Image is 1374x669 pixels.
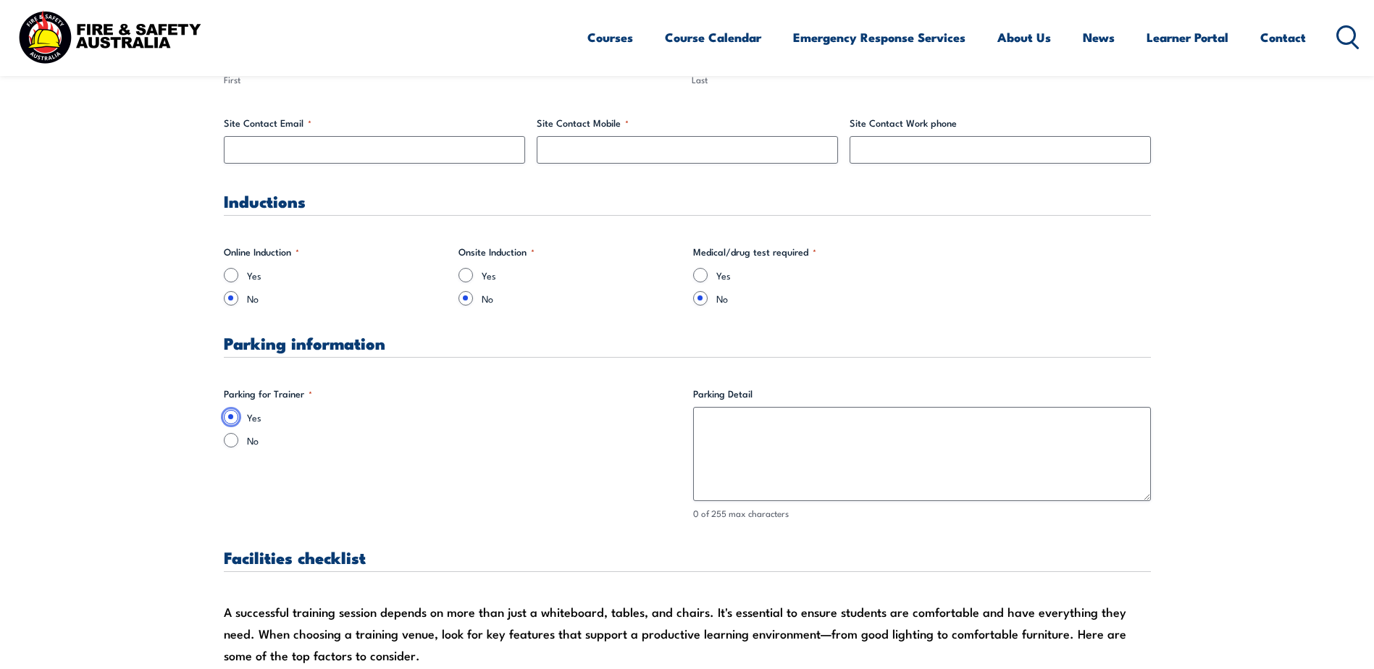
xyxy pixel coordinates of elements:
label: No [247,291,447,306]
div: A successful training session depends on more than just a whiteboard, tables, and chairs. It's es... [224,601,1151,666]
a: Learner Portal [1147,18,1228,56]
div: 0 of 255 max characters [693,507,1151,521]
label: Site Contact Work phone [850,116,1151,130]
legend: Parking for Trainer [224,387,312,401]
label: No [247,433,682,447]
label: Site Contact Mobile [537,116,838,130]
legend: Medical/drug test required [693,245,816,259]
a: News [1083,18,1115,56]
label: Yes [247,268,447,282]
label: Site Contact Email [224,116,525,130]
label: First [224,73,683,87]
a: Course Calendar [665,18,761,56]
label: Last [692,73,1151,87]
h3: Parking information [224,334,1151,351]
a: Emergency Response Services [793,18,965,56]
label: No [482,291,682,306]
legend: Online Induction [224,245,299,259]
a: About Us [997,18,1051,56]
legend: Onsite Induction [458,245,535,259]
label: No [716,291,916,306]
a: Courses [587,18,633,56]
label: Parking Detail [693,387,1151,401]
label: Yes [716,268,916,282]
a: Contact [1260,18,1306,56]
label: Yes [247,410,682,424]
h3: Facilities checklist [224,549,1151,565]
label: Yes [482,268,682,282]
h3: Inductions [224,193,1151,209]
